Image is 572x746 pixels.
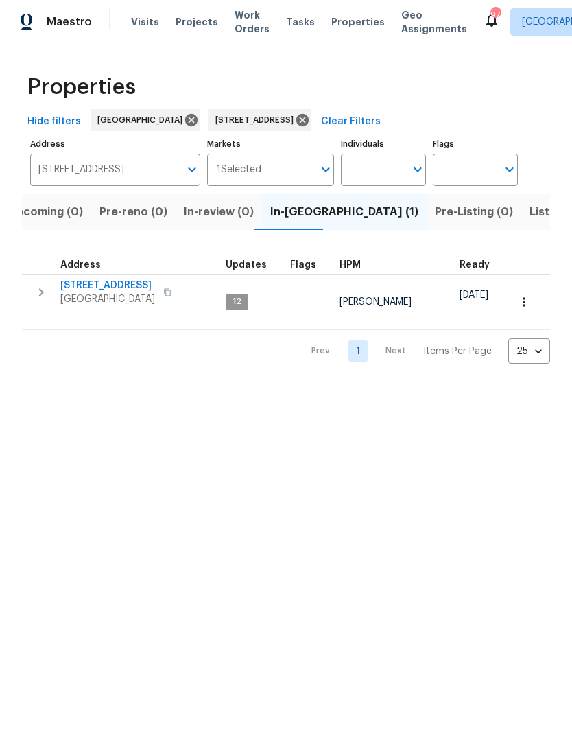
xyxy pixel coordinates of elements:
[176,15,218,29] span: Projects
[47,15,92,29] span: Maestro
[217,164,261,176] span: 1 Selected
[99,202,167,222] span: Pre-reno (0)
[490,8,500,22] div: 97
[341,140,426,148] label: Individuals
[286,17,315,27] span: Tasks
[8,202,83,222] span: Upcoming (0)
[401,8,467,36] span: Geo Assignments
[215,113,299,127] span: [STREET_ADDRESS]
[235,8,270,36] span: Work Orders
[290,260,316,270] span: Flags
[298,338,550,364] nav: Pagination Navigation
[316,160,335,179] button: Open
[60,292,155,306] span: [GEOGRAPHIC_DATA]
[226,260,267,270] span: Updates
[433,140,518,148] label: Flags
[208,109,311,131] div: [STREET_ADDRESS]
[331,15,385,29] span: Properties
[207,140,335,148] label: Markets
[460,260,490,270] span: Ready
[348,340,368,362] a: Goto page 1
[131,15,159,29] span: Visits
[97,113,188,127] span: [GEOGRAPHIC_DATA]
[60,279,155,292] span: [STREET_ADDRESS]
[508,334,550,369] div: 25
[270,202,418,222] span: In-[GEOGRAPHIC_DATA] (1)
[22,109,86,135] button: Hide filters
[30,140,200,148] label: Address
[408,160,427,179] button: Open
[460,260,502,270] div: Earliest renovation start date (first business day after COE or Checkout)
[27,113,81,130] span: Hide filters
[500,160,519,179] button: Open
[339,297,412,307] span: [PERSON_NAME]
[435,202,513,222] span: Pre-Listing (0)
[184,202,254,222] span: In-review (0)
[91,109,200,131] div: [GEOGRAPHIC_DATA]
[227,296,247,307] span: 12
[315,109,386,135] button: Clear Filters
[27,80,136,94] span: Properties
[182,160,202,179] button: Open
[460,290,488,300] span: [DATE]
[423,345,492,358] p: Items Per Page
[60,260,101,270] span: Address
[339,260,361,270] span: HPM
[321,113,381,130] span: Clear Filters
